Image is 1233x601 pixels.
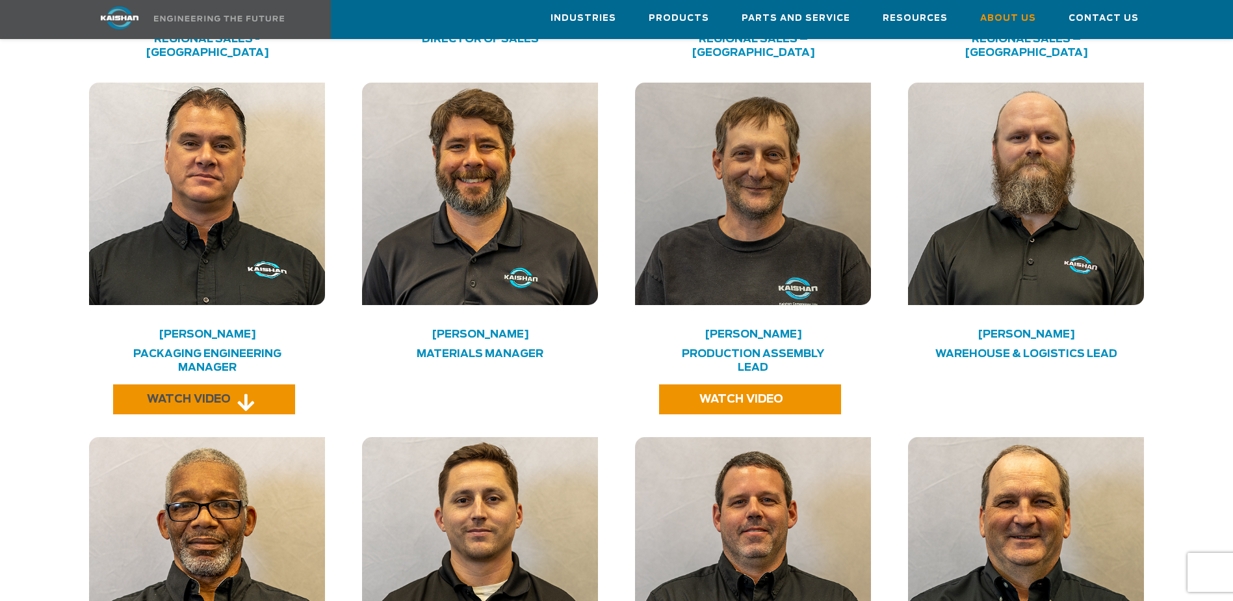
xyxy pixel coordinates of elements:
img: Engineering the future [154,16,284,21]
span: Contact Us [1069,11,1139,26]
h4: Materials Manager [386,347,575,361]
h4: DIRECTOR OF SALES [386,33,575,46]
img: kaishan employee [635,83,871,305]
a: WATCH VIDEO [659,384,841,414]
span: Industries [551,11,616,26]
a: Products [649,1,709,36]
h4: [PERSON_NAME] [932,331,1121,338]
span: Parts and Service [742,11,850,26]
h4: [PERSON_NAME] [386,331,575,338]
img: kaishan employee [908,83,1144,305]
h4: Regional Sales – [GEOGRAPHIC_DATA] [932,33,1121,60]
a: Resources [883,1,948,36]
img: kaishan employee [362,83,598,305]
a: Contact Us [1069,1,1139,36]
a: Industries [551,1,616,36]
img: kaishan logo [71,7,168,29]
h4: Production Assembly Lead [659,347,848,375]
h4: [PERSON_NAME] [659,331,848,338]
h4: Regional Sales – [GEOGRAPHIC_DATA] [659,33,848,60]
h4: Packaging Engineering Manager [113,347,302,375]
a: Parts and Service [742,1,850,36]
span: Resources [883,11,948,26]
img: kaishan employee [89,83,325,305]
h4: [PERSON_NAME] [113,331,302,338]
h4: Regional Sales - [GEOGRAPHIC_DATA] [113,33,302,60]
a: About Us [980,1,1036,36]
span: WATCH VIDEO [147,394,231,405]
span: About Us [980,11,1036,26]
span: Products [649,11,709,26]
span: WATCH VIDEO [699,394,783,405]
h4: Warehouse & Logistics Lead [932,347,1121,361]
a: WATCH VIDEO [113,384,295,414]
